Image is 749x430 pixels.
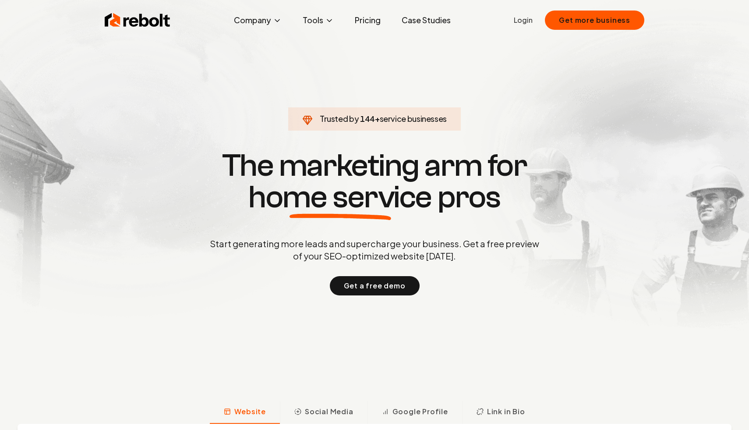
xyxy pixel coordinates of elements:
button: Social Media [280,401,367,424]
button: Tools [296,11,341,29]
button: Link in Bio [462,401,539,424]
span: Link in Bio [487,406,525,417]
span: Trusted by [320,114,359,124]
img: Rebolt Logo [105,11,170,29]
a: Login [514,15,533,25]
span: 144 [360,113,375,125]
a: Case Studies [395,11,458,29]
span: Website [234,406,266,417]
span: service businesses [380,114,447,124]
span: Google Profile [392,406,448,417]
h1: The marketing arm for pros [164,150,585,213]
span: Social Media [305,406,353,417]
span: home service [248,181,432,213]
span: + [375,114,380,124]
button: Get more business [545,11,644,30]
a: Pricing [348,11,388,29]
button: Google Profile [367,401,462,424]
button: Company [227,11,289,29]
button: Website [210,401,280,424]
p: Start generating more leads and supercharge your business. Get a free preview of your SEO-optimiz... [208,238,541,262]
button: Get a free demo [330,276,420,295]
